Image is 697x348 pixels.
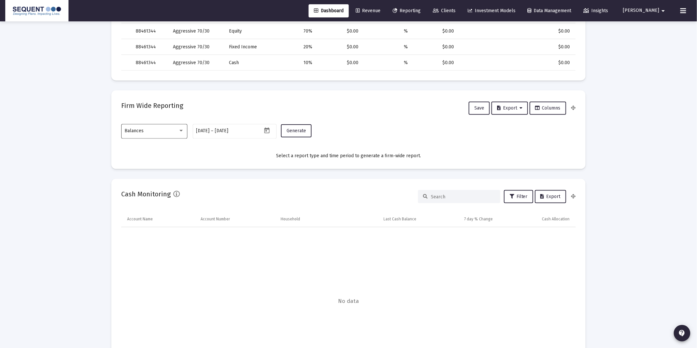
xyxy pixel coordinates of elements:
[168,23,224,39] td: Aggressive 70/30
[121,153,576,159] div: Select a report type and time period to generate a firm-wide report.
[322,60,359,66] div: $0.00
[433,8,456,13] span: Clients
[272,28,312,35] div: 70%
[615,4,675,17] button: [PERSON_NAME]
[469,102,490,115] button: Save
[368,60,408,66] div: %
[368,28,408,35] div: %
[196,128,210,134] input: Start date
[287,128,306,134] span: Generate
[504,190,533,203] button: Filter
[497,211,576,227] td: Column Cash Allocation
[387,4,426,17] a: Reporting
[121,298,576,305] span: No data
[417,28,454,35] div: $0.00
[510,194,528,199] span: Filter
[121,189,171,199] h2: Cash Monitoring
[276,211,337,227] td: Column Household
[384,216,417,222] div: Last Cash Balance
[10,4,64,17] img: Dashboard
[356,8,380,13] span: Revenue
[530,102,566,115] button: Columns
[272,44,312,50] div: 20%
[131,23,168,39] td: 88461344
[350,4,386,17] a: Revenue
[196,211,276,227] td: Column Account Number
[127,216,153,222] div: Account Name
[215,128,247,134] input: End date
[528,8,572,13] span: Data Management
[131,55,168,71] td: 88461344
[526,60,570,66] div: $0.00
[201,216,230,222] div: Account Number
[224,39,268,55] td: Fixed Income
[211,128,214,134] span: –
[526,44,570,50] div: $0.00
[417,44,454,50] div: $0.00
[125,128,144,134] span: Balances
[224,23,268,39] td: Equity
[462,4,521,17] a: Investment Models
[368,44,408,50] div: %
[417,60,454,66] div: $0.00
[168,55,224,71] td: Aggressive 70/30
[659,4,667,17] mat-icon: arrow_drop_down
[322,28,359,35] div: $0.00
[421,211,498,227] td: Column 7 day % Change
[428,4,461,17] a: Clients
[623,8,659,13] span: [PERSON_NAME]
[578,4,614,17] a: Insights
[497,105,522,111] span: Export
[584,8,608,13] span: Insights
[541,194,561,199] span: Export
[337,211,421,227] td: Column Last Cash Balance
[131,39,168,55] td: 88461344
[431,194,495,200] input: Search
[535,190,566,203] button: Export
[322,44,359,50] div: $0.00
[281,124,312,137] button: Generate
[468,8,516,13] span: Investment Models
[224,55,268,71] td: Cash
[678,329,686,337] mat-icon: contact_support
[121,211,196,227] td: Column Account Name
[474,105,484,111] span: Save
[522,4,577,17] a: Data Management
[309,4,349,17] a: Dashboard
[272,60,312,66] div: 10%
[526,28,570,35] div: $0.00
[168,39,224,55] td: Aggressive 70/30
[464,216,493,222] div: 7 day % Change
[281,216,300,222] div: Household
[121,100,183,111] h2: Firm Wide Reporting
[393,8,421,13] span: Reporting
[314,8,344,13] span: Dashboard
[491,102,528,115] button: Export
[535,105,561,111] span: Columns
[262,126,272,135] button: Open calendar
[542,216,570,222] div: Cash Allocation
